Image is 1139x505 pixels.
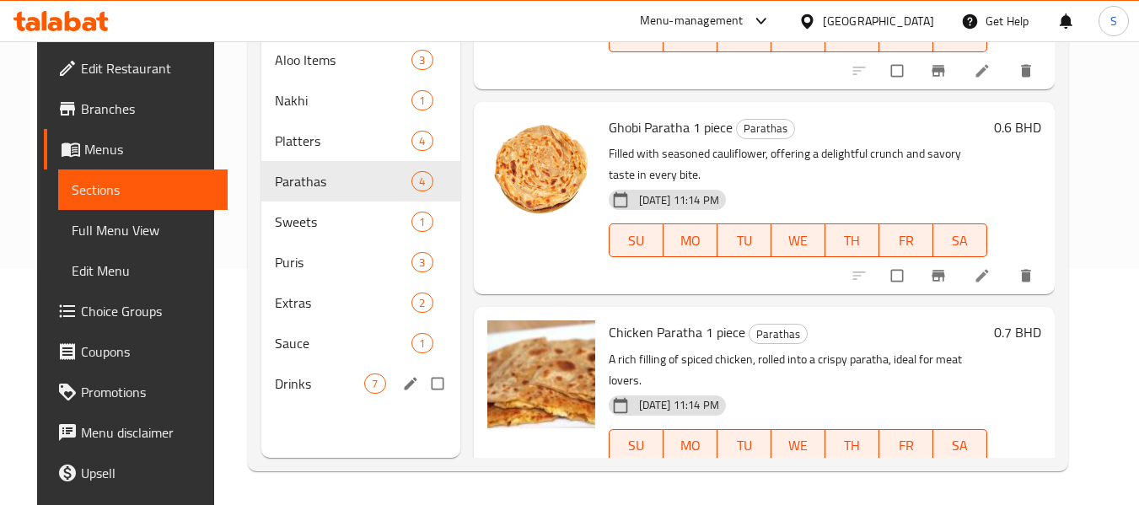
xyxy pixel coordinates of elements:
[616,433,657,458] span: SU
[412,336,432,352] span: 1
[771,223,825,257] button: WE
[832,228,873,253] span: TH
[411,252,432,272] div: items
[58,250,228,291] a: Edit Menu
[749,324,808,344] div: Parathas
[411,293,432,313] div: items
[411,171,432,191] div: items
[44,331,228,372] a: Coupons
[940,433,981,458] span: SA
[44,412,228,453] a: Menu disclaimer
[365,376,384,392] span: 7
[44,48,228,89] a: Edit Restaurant
[609,429,664,463] button: SU
[994,320,1041,344] h6: 0.7 BHD
[261,80,459,121] div: Nakhi1
[412,52,432,68] span: 3
[994,116,1041,139] h6: 0.6 BHD
[412,174,432,190] span: 4
[1007,257,1048,294] button: delete
[487,116,595,223] img: Ghobi Paratha 1 piece
[275,50,411,70] span: Aloo Items
[632,397,726,413] span: [DATE] 11:14 PM
[72,180,214,200] span: Sections
[275,131,411,151] span: Platters
[974,62,994,79] a: Edit menu item
[832,433,873,458] span: TH
[933,429,987,463] button: SA
[825,429,879,463] button: TH
[81,422,214,443] span: Menu disclaimer
[261,242,459,282] div: Puris3
[609,349,987,391] p: A rich filling of spiced chicken, rolled into a crispy paratha, ideal for meat lovers.
[881,55,916,87] span: Select to update
[275,373,364,394] div: Drinks
[261,282,459,323] div: Extras2
[58,169,228,210] a: Sections
[609,115,733,140] span: Ghobi Paratha 1 piece
[58,210,228,250] a: Full Menu View
[275,293,411,313] span: Extras
[44,372,228,412] a: Promotions
[275,171,411,191] span: Parathas
[609,223,664,257] button: SU
[879,429,933,463] button: FR
[261,33,459,411] nav: Menu sections
[44,89,228,129] a: Branches
[879,223,933,257] button: FR
[81,58,214,78] span: Edit Restaurant
[261,40,459,80] div: Aloo Items3
[81,341,214,362] span: Coupons
[640,11,744,31] div: Menu-management
[412,133,432,149] span: 4
[736,119,795,139] div: Parathas
[275,90,411,110] span: Nakhi
[771,429,825,463] button: WE
[261,161,459,201] div: Parathas4
[412,255,432,271] span: 3
[933,223,987,257] button: SA
[664,223,717,257] button: MO
[81,301,214,321] span: Choice Groups
[670,433,711,458] span: MO
[275,252,411,272] span: Puris
[737,119,794,138] span: Parathas
[632,192,726,208] span: [DATE] 11:14 PM
[886,228,927,253] span: FR
[616,228,657,253] span: SU
[411,212,432,232] div: items
[974,267,994,284] a: Edit menu item
[664,429,717,463] button: MO
[44,129,228,169] a: Menus
[886,433,927,458] span: FR
[1007,52,1048,89] button: delete
[72,261,214,281] span: Edit Menu
[261,363,459,404] div: Drinks7edit
[411,131,432,151] div: items
[717,223,771,257] button: TU
[825,223,879,257] button: TH
[261,121,459,161] div: Platters4
[724,433,765,458] span: TU
[778,228,819,253] span: WE
[81,463,214,483] span: Upsell
[749,325,807,344] span: Parathas
[275,333,411,353] span: Sauce
[670,228,711,253] span: MO
[717,429,771,463] button: TU
[364,373,385,394] div: items
[81,99,214,119] span: Branches
[261,201,459,242] div: Sweets1
[275,212,411,232] span: Sweets
[72,220,214,240] span: Full Menu View
[1110,12,1117,30] span: S
[823,12,934,30] div: [GEOGRAPHIC_DATA]
[881,260,916,292] span: Select to update
[261,323,459,363] div: Sauce1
